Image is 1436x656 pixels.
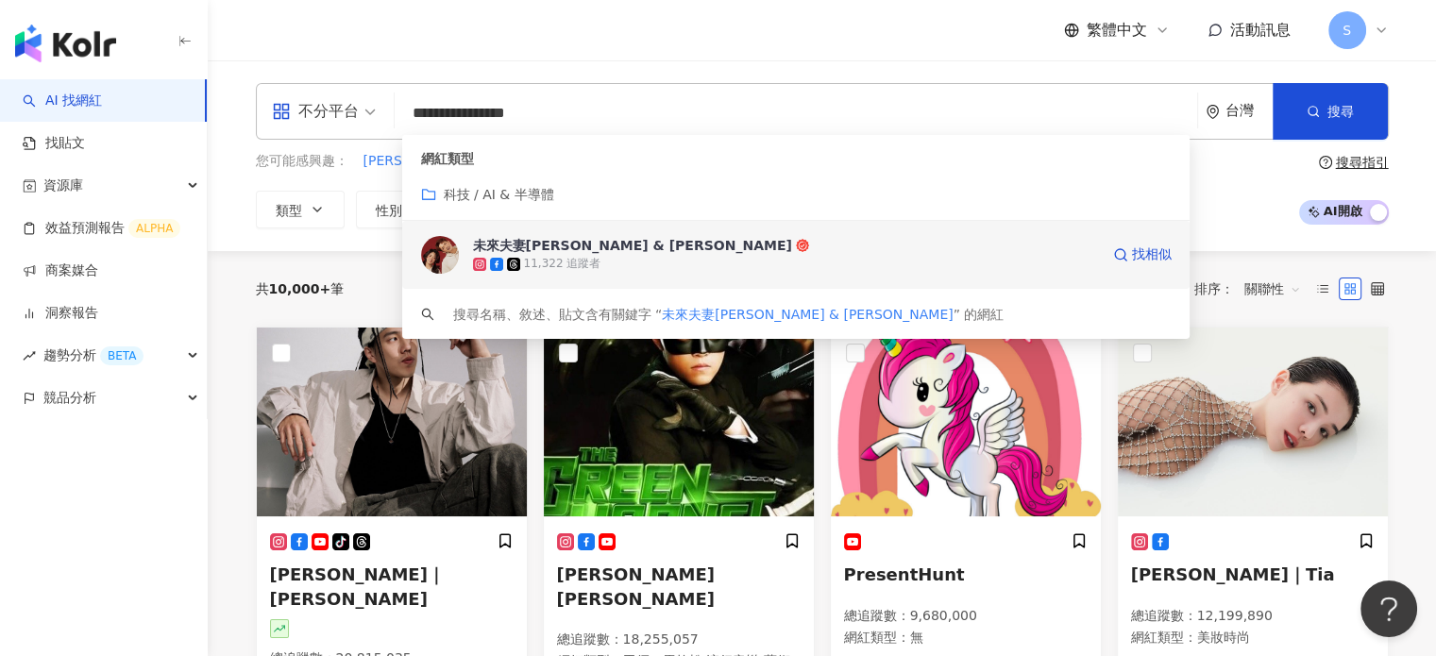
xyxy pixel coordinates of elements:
img: logo [15,25,116,62]
span: appstore [272,102,291,121]
span: S [1343,20,1351,41]
button: [PERSON_NAME] [363,151,474,172]
div: 搜尋指引 [1336,155,1389,170]
span: [PERSON_NAME]｜Tia [1131,564,1335,584]
div: BETA [100,346,144,365]
span: 資源庫 [43,164,83,207]
p: 總追蹤數 ： 12,199,890 [1131,607,1375,626]
iframe: Help Scout Beacon - Open [1360,580,1417,637]
span: rise [23,349,36,362]
span: 性別 [376,203,402,218]
span: [PERSON_NAME] [PERSON_NAME] [557,564,715,608]
span: [PERSON_NAME]｜[PERSON_NAME] [270,564,445,608]
a: 洞察報告 [23,304,98,323]
div: 未來夫妻[PERSON_NAME] & [PERSON_NAME] [473,236,792,255]
div: 不分平台 [272,96,359,126]
img: KOL Avatar [544,328,814,516]
span: 關聯性 [1244,274,1301,304]
div: 搜尋名稱、敘述、貼文含有關鍵字 “ ” 的網紅 [453,304,1005,325]
a: 找貼文 [23,134,85,153]
span: 科技 / AI & 半導體 [444,187,554,202]
img: KOL Avatar [831,328,1101,516]
div: 共 筆 [256,281,345,296]
span: 活動訊息 [1230,21,1291,39]
a: searchAI 找網紅 [23,92,102,110]
span: 趨勢分析 [43,334,144,377]
a: 商案媒合 [23,261,98,280]
button: 搜尋 [1273,83,1388,140]
div: 台灣 [1225,103,1273,119]
p: 網紅類型 ： [1131,629,1375,648]
p: 網紅類型 ： 無 [844,629,1088,648]
div: 排序： [1194,274,1311,304]
p: 總追蹤數 ： 18,255,057 [557,631,801,649]
span: PresentHunt [844,564,965,584]
span: 類型 [276,203,302,218]
span: [PERSON_NAME] [363,152,473,171]
span: search [421,308,434,321]
span: 繁體中文 [1087,20,1147,41]
span: 找相似 [1132,245,1172,264]
a: 找相似 [1113,236,1172,274]
a: 效益預測報告ALPHA [23,219,180,238]
span: 搜尋 [1327,104,1354,119]
span: folder [421,184,436,205]
button: 類型 [256,191,345,228]
img: KOL Avatar [421,236,459,274]
span: 競品分析 [43,377,96,419]
div: 11,322 追蹤者 [524,256,601,272]
div: 網紅類型 [421,150,1172,169]
span: question-circle [1319,156,1332,169]
img: KOL Avatar [257,328,527,516]
p: 總追蹤數 ： 9,680,000 [844,607,1088,626]
span: 您可能感興趣： [256,152,348,171]
span: 10,000+ [269,281,331,296]
button: 性別 [356,191,445,228]
img: KOL Avatar [1118,328,1388,516]
span: 未來夫妻[PERSON_NAME] & [PERSON_NAME] [662,307,953,322]
span: environment [1206,105,1220,119]
span: 美妝時尚 [1197,630,1250,645]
